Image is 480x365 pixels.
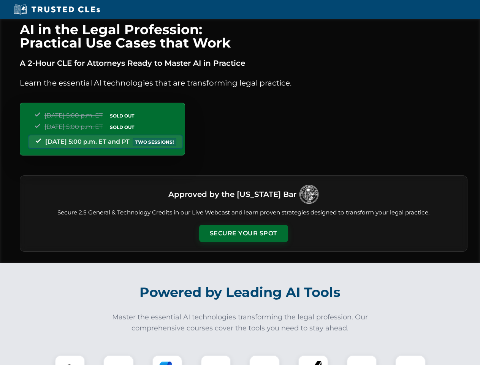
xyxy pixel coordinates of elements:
h1: AI in the Legal Profession: Practical Use Cases that Work [20,23,467,49]
img: Logo [299,185,318,204]
h3: Approved by the [US_STATE] Bar [168,187,296,201]
p: Master the essential AI technologies transforming the legal profession. Our comprehensive courses... [107,312,373,334]
p: A 2-Hour CLE for Attorneys Ready to Master AI in Practice [20,57,467,69]
p: Secure 2.5 General & Technology Credits in our Live Webcast and learn proven strategies designed ... [29,208,458,217]
span: [DATE] 5:00 p.m. ET [44,112,103,119]
h2: Powered by Leading AI Tools [30,279,451,306]
span: SOLD OUT [107,123,137,131]
span: [DATE] 5:00 p.m. ET [44,123,103,130]
img: Trusted CLEs [11,4,102,15]
span: SOLD OUT [107,112,137,120]
button: Secure Your Spot [199,225,288,242]
p: Learn the essential AI technologies that are transforming legal practice. [20,77,467,89]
